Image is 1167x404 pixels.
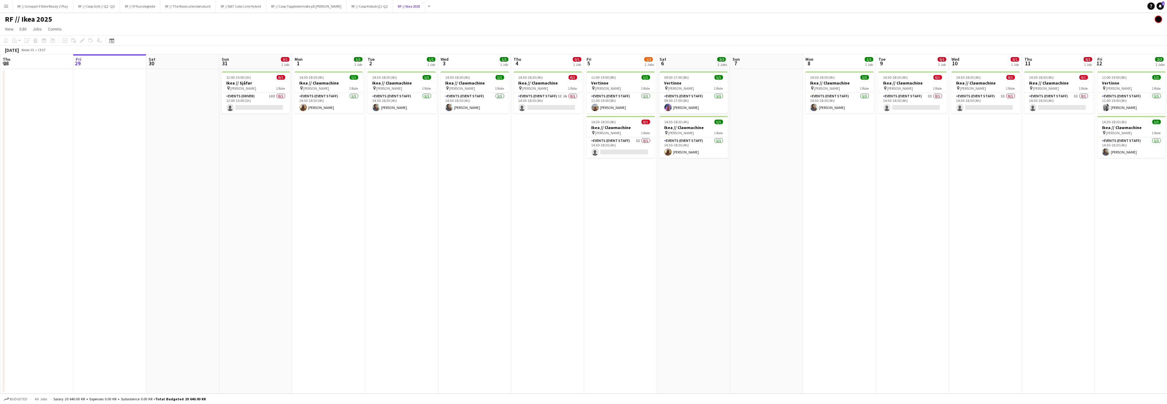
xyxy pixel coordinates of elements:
[1084,62,1092,67] div: 1 Job
[1079,75,1088,80] span: 0/1
[1024,56,1032,62] span: Thu
[440,60,449,67] span: 3
[595,86,621,91] span: [PERSON_NAME]
[354,57,362,62] span: 1/1
[441,71,509,114] div: 14:30-18:30 (4h)1/1Ikea // Clawmachine [PERSON_NAME]1 RoleEvents (Event Staff)1/114:30-18:30 (4h)...
[569,75,577,80] span: 0/1
[17,25,29,33] a: Edit
[427,57,435,62] span: 1/1
[1029,75,1054,80] span: 14:30-18:30 (4h)
[149,56,155,62] span: Sat
[587,116,655,158] app-job-card: 14:30-18:30 (4h)0/1Ikea // Clawmachine [PERSON_NAME]1 RoleEvents (Event Staff)3I0/114:30-18:30 (4h)
[2,60,10,67] span: 28
[427,62,435,67] div: 1 Job
[276,86,285,91] span: 1 Role
[1097,137,1166,158] app-card-role: Events (Event Staff)1/114:30-18:30 (4h)[PERSON_NAME]
[714,131,723,135] span: 1 Role
[48,26,62,32] span: Comms
[1006,86,1015,91] span: 1 Role
[33,26,42,32] span: Jobs
[660,56,666,62] span: Sat
[495,86,504,91] span: 1 Role
[222,71,290,114] app-job-card: 12:00-15:00 (3h)0/1Ikea // Sjåfør [PERSON_NAME]1 RoleEvents (Driver)10I0/112:00-15:00 (3h)
[281,62,289,67] div: 1 Job
[878,71,947,114] app-job-card: 14:30-18:30 (4h)0/1Ikea // Clawmachine [PERSON_NAME]1 RoleEvents (Event Staff)3I0/114:30-18:30 (4h)
[441,56,449,62] span: Wed
[714,120,723,124] span: 1/1
[281,57,289,62] span: 0/1
[422,86,431,91] span: 1 Role
[1152,131,1161,135] span: 1 Role
[266,0,347,12] button: RF // Coop Toppledermøte på [PERSON_NAME]
[13,0,73,12] button: RF // Unisport X Nike Ready 2 Play
[1102,75,1127,80] span: 11:00-19:00 (8h)
[645,62,654,67] div: 2 Jobs
[38,48,46,52] div: CEST
[368,56,375,62] span: Tue
[1011,62,1019,67] div: 1 Job
[1024,71,1093,114] app-job-card: 14:30-18:30 (4h)0/1Ikea // Clawmachine [PERSON_NAME]1 RoleEvents (Event Staff)3I0/114:30-18:30 (4h)
[295,80,363,86] h3: Ikea // Clawmachine
[295,56,303,62] span: Mon
[733,56,740,62] span: Sun
[423,75,431,80] span: 1/1
[1097,125,1166,130] h3: Ikea // Clawmachine
[568,86,577,91] span: 1 Role
[660,137,728,158] app-card-role: Events (Event Staff)1/114:30-18:30 (4h)[PERSON_NAME]
[573,57,581,62] span: 0/1
[376,86,402,91] span: [PERSON_NAME]
[883,75,908,80] span: 14:30-18:30 (4h)
[865,62,873,67] div: 1 Job
[350,75,358,80] span: 1/1
[660,116,728,158] app-job-card: 14:30-18:30 (4h)1/1Ikea // Clawmachine [PERSON_NAME]1 RoleEvents (Event Staff)1/114:30-18:30 (4h)...
[148,60,155,67] span: 30
[1155,62,1165,67] div: 2 Jobs
[496,75,504,80] span: 1/1
[1024,93,1093,114] app-card-role: Events (Event Staff)3I0/114:30-18:30 (4h)
[805,60,813,67] span: 8
[1033,86,1059,91] span: [PERSON_NAME]
[1097,116,1166,158] app-job-card: 14:30-18:30 (4h)1/1Ikea // Clawmachine [PERSON_NAME]1 RoleEvents (Event Staff)1/114:30-18:30 (4h)...
[951,71,1020,114] app-job-card: 14:30-18:30 (4h)0/1Ikea // Clawmachine [PERSON_NAME]1 RoleEvents (Event Staff)3I0/114:30-18:30 (4h)
[500,62,508,67] div: 1 Job
[1106,86,1132,91] span: [PERSON_NAME]
[449,86,475,91] span: [PERSON_NAME]
[1152,86,1161,91] span: 1 Role
[644,57,653,62] span: 1/2
[518,75,543,80] span: 14:30-18:30 (4h)
[514,93,582,114] app-card-role: Events (Event Staff)3I1A0/114:30-18:30 (4h)
[938,57,946,62] span: 0/1
[878,93,947,114] app-card-role: Events (Event Staff)3I0/114:30-18:30 (4h)
[368,80,436,86] h3: Ikea // Clawmachine
[1097,56,1102,62] span: Fri
[53,397,206,401] div: Salary 20 640.00 KR + Expenses 0.00 KR + Subsistence 0.00 KR =
[160,0,216,12] button: RF // The Roses utendørsstunt
[878,80,947,86] h3: Ikea // Clawmachine
[304,86,329,91] span: [PERSON_NAME]
[514,80,582,86] h3: Ikea // Clawmachine
[441,80,509,86] h3: Ikea // Clawmachine
[933,75,942,80] span: 0/1
[878,60,885,67] span: 9
[641,131,650,135] span: 1 Role
[587,71,655,114] app-job-card: 11:00-19:00 (8h)1/1Vertinne [PERSON_NAME]1 RoleEvents (Event Staff)1/111:00-19:00 (8h)[PERSON_NAME]
[513,60,521,67] span: 4
[951,93,1020,114] app-card-role: Events (Event Staff)3I0/114:30-18:30 (4h)
[1106,131,1132,135] span: [PERSON_NAME]
[522,86,548,91] span: [PERSON_NAME]
[659,60,666,67] span: 6
[75,60,81,67] span: 29
[805,93,874,114] app-card-role: Events (Event Staff)1/114:30-18:30 (4h)[PERSON_NAME]
[10,397,27,401] span: Budgeted
[231,86,256,91] span: [PERSON_NAME]
[227,75,251,80] span: 12:00-15:00 (3h)
[222,56,229,62] span: Sun
[586,60,591,67] span: 5
[660,80,728,86] h3: Vertinne
[1011,57,1019,62] span: 0/1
